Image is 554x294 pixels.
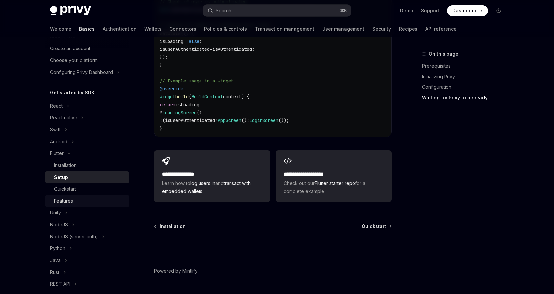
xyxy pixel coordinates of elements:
div: Java [50,256,61,264]
a: Prerequisites [422,61,509,71]
h5: Get started by SDK [50,89,95,97]
span: Installation [160,223,186,230]
button: Toggle Unity section [45,207,129,219]
span: build [175,94,189,100]
button: Toggle React section [45,100,129,112]
button: Toggle dark mode [493,5,504,16]
div: Installation [54,161,77,169]
div: React native [50,114,77,122]
span: ()); [278,117,289,123]
div: Search... [216,7,234,15]
a: Basics [79,21,95,37]
a: Support [421,7,439,14]
span: @override [160,86,183,92]
a: Choose your platform [45,54,129,66]
span: Quickstart [362,223,386,230]
span: isAuthenticated; [212,46,255,52]
span: : [160,117,162,123]
span: BuildContext [191,94,223,100]
span: // Example usage in a widget [160,78,233,84]
button: Toggle Java section [45,254,129,266]
div: Flutter [50,149,64,157]
a: Demo [400,7,413,14]
span: = [210,46,212,52]
span: ? [215,117,218,123]
div: Rust [50,268,59,276]
span: ; [199,38,202,44]
a: **** **** **** *Learn how tolog users inandtransact with embedded wallets [154,150,270,202]
button: Toggle React native section [45,112,129,124]
a: Setup [45,171,129,183]
button: Toggle Android section [45,136,129,147]
div: NodeJS (server-auth) [50,233,98,241]
span: : [247,117,249,123]
button: Toggle Configuring Privy Dashboard section [45,66,129,78]
button: Toggle NodeJS (server-auth) section [45,231,129,243]
span: Learn how to and [162,180,262,195]
span: AppScreen [218,117,241,123]
div: NodeJS [50,221,68,229]
span: ( [189,94,191,100]
span: ? [160,110,162,115]
button: Toggle Swift section [45,124,129,136]
a: Initializing Privy [422,71,509,82]
a: Create an account [45,43,129,54]
button: Toggle Flutter section [45,147,129,159]
span: } [160,62,162,68]
span: context) { [223,94,249,100]
span: return [160,102,175,108]
a: Transaction management [255,21,314,37]
span: isLoading [160,38,183,44]
span: (isUserAuthenticated [162,117,215,123]
a: Quickstart [45,183,129,195]
div: React [50,102,63,110]
span: Dashboard [452,7,478,14]
div: Configuring Privy Dashboard [50,68,113,76]
span: () [241,117,247,123]
a: Waiting for Privy to be ready [422,92,509,103]
div: Android [50,138,67,146]
a: Installation [45,159,129,171]
button: Toggle Rust section [45,266,129,278]
a: Connectors [169,21,196,37]
div: Python [50,245,65,252]
span: false [186,38,199,44]
a: Installation [155,223,186,230]
button: Toggle NodeJS section [45,219,129,231]
div: Setup [54,173,68,181]
a: Wallets [144,21,162,37]
a: Powered by Mintlify [154,268,198,274]
span: = [183,38,186,44]
a: User management [322,21,364,37]
a: Authentication [103,21,137,37]
div: Features [54,197,73,205]
span: ⌘ K [340,8,347,13]
a: Flutter starter repo [315,180,355,186]
div: Create an account [50,45,90,52]
span: LoginScreen [249,117,278,123]
span: isUserAuthenticated [160,46,210,52]
a: Features [45,195,129,207]
div: Quickstart [54,185,76,193]
div: Unity [50,209,61,217]
a: Recipes [399,21,417,37]
span: Check out our for a complete example [284,180,384,195]
a: Policies & controls [204,21,247,37]
a: log users in [190,180,215,186]
button: Open search [203,5,351,16]
a: Configuration [422,82,509,92]
div: REST API [50,280,70,288]
button: Toggle REST API section [45,278,129,290]
span: isLoading [175,102,199,108]
span: } [160,125,162,131]
a: Dashboard [447,5,488,16]
span: }); [160,54,168,60]
a: Quickstart [362,223,391,230]
span: On this page [429,50,458,58]
a: Security [372,21,391,37]
button: Toggle Python section [45,243,129,254]
div: Swift [50,126,61,134]
a: API reference [425,21,457,37]
img: dark logo [50,6,91,15]
span: Widget [160,94,175,100]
